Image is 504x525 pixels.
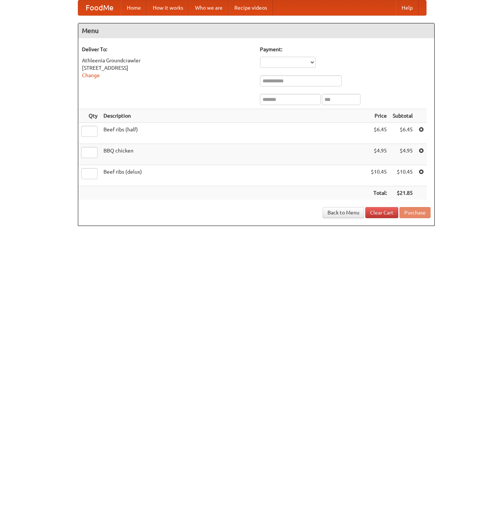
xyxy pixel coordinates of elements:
[390,109,416,123] th: Subtotal
[228,0,273,15] a: Recipe videos
[390,144,416,165] td: $4.95
[78,0,121,15] a: FoodMe
[82,57,253,64] div: Athleenia Groundcrawler
[101,109,368,123] th: Description
[101,165,368,186] td: Beef ribs (delux)
[147,0,189,15] a: How it works
[365,207,398,218] a: Clear Cart
[78,109,101,123] th: Qty
[189,0,228,15] a: Who we are
[368,123,390,144] td: $6.45
[368,109,390,123] th: Price
[323,207,364,218] a: Back to Menu
[101,123,368,144] td: Beef ribs (half)
[396,0,419,15] a: Help
[82,64,253,72] div: [STREET_ADDRESS]
[82,72,100,78] a: Change
[368,186,390,200] th: Total:
[260,46,431,53] h5: Payment:
[390,186,416,200] th: $21.85
[78,23,434,38] h4: Menu
[390,123,416,144] td: $6.45
[82,46,253,53] h5: Deliver To:
[368,144,390,165] td: $4.95
[399,207,431,218] button: Purchase
[121,0,147,15] a: Home
[368,165,390,186] td: $10.45
[390,165,416,186] td: $10.45
[101,144,368,165] td: BBQ chicken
